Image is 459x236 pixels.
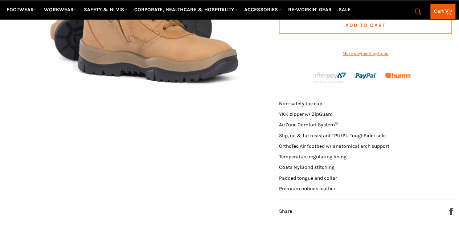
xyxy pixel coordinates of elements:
button: Add to Cart [279,16,452,34]
li: AirZone Comfort System [279,121,455,128]
a: SALE [336,3,353,16]
li: Coats NylBond stitching [279,164,455,171]
li: Non-safety toe cap [279,100,455,107]
li: YKK zipper w/ ZipGuard [279,111,455,118]
li: Slip, oil & fat resistant TPU/PU ToughSider sole [279,132,455,139]
li: Padded tongue and collar [279,175,455,182]
li: OrthoTec Air footbed w/ anatomical arch support [279,143,455,150]
img: paypal.png [355,65,376,86]
img: Humm_core_logo_RGB-01_300x60px_small_195d8312-4386-4de7-b182-0ef9b6303a37.png [385,73,411,78]
a: ACCESSORIES [241,3,284,16]
a: More payment options [279,50,452,57]
a: Cart [430,4,455,19]
span: Add to Cart [345,22,385,28]
img: Afterpay-Logo-on-dark-bg_large.png [312,71,347,83]
span: Share [279,208,292,214]
a: RE-WORKIN' GEAR [285,3,335,16]
sup: ® [335,121,338,126]
a: WORKWEAR [41,3,80,16]
li: Temperature regulating lining [279,153,455,160]
a: SAFETY & HI VIS [81,3,130,16]
a: FOOTWEAR [4,3,40,16]
a: CORPORATE, HEALTHCARE & HOSPITALITY [131,3,240,16]
li: Premium nubuck leather [279,185,455,192]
